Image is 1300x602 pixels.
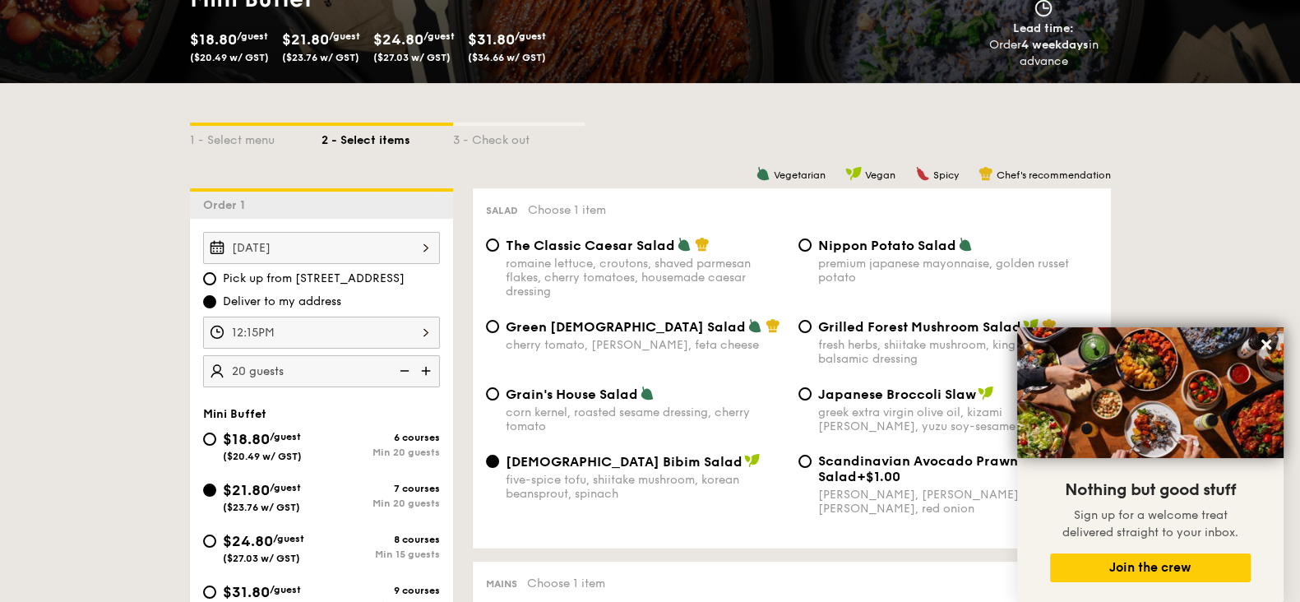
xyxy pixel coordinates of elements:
[677,237,692,252] img: icon-vegetarian.fe4039eb.svg
[506,405,785,433] div: corn kernel, roasted sesame dressing, cherry tomato
[486,578,517,590] span: Mains
[756,166,770,181] img: icon-vegetarian.fe4039eb.svg
[237,30,268,42] span: /guest
[190,126,322,149] div: 1 - Select menu
[486,455,499,468] input: [DEMOGRAPHIC_DATA] Bibim Saladfive-spice tofu, shiitake mushroom, korean beansprout, spinach
[322,483,440,494] div: 7 courses
[322,585,440,596] div: 9 courses
[322,534,440,545] div: 8 courses
[391,355,415,387] img: icon-reduce.1d2dbef1.svg
[933,169,959,181] span: Spicy
[282,30,329,49] span: $21.80
[322,432,440,443] div: 6 courses
[223,430,270,448] span: $18.80
[203,355,440,387] input: Number of guests
[322,549,440,560] div: Min 15 guests
[223,481,270,499] span: $21.80
[845,166,862,181] img: icon-vegan.f8ff3823.svg
[818,257,1098,285] div: premium japanese mayonnaise, golden russet potato
[744,453,761,468] img: icon-vegan.f8ff3823.svg
[223,583,270,601] span: $31.80
[818,488,1098,516] div: [PERSON_NAME], [PERSON_NAME], [PERSON_NAME], red onion
[506,319,746,335] span: Green [DEMOGRAPHIC_DATA] Salad
[1050,553,1251,582] button: Join the crew
[506,238,675,253] span: The Classic Caesar Salad
[203,586,216,599] input: $31.80/guest($34.66 w/ GST)9 coursesMin 10 guests
[223,502,300,513] span: ($23.76 w/ GST)
[970,37,1117,70] div: Order in advance
[515,30,546,42] span: /guest
[1021,38,1089,52] strong: 4 weekdays
[415,355,440,387] img: icon-add.58712e84.svg
[528,203,606,217] span: Choose 1 item
[203,484,216,497] input: $21.80/guest($23.76 w/ GST)7 coursesMin 20 guests
[1017,327,1284,458] img: DSC07876-Edit02-Large.jpeg
[640,386,655,401] img: icon-vegetarian.fe4039eb.svg
[190,30,237,49] span: $18.80
[798,238,812,252] input: Nippon Potato Saladpremium japanese mayonnaise, golden russet potato
[774,169,826,181] span: Vegetarian
[978,166,993,181] img: icon-chef-hat.a58ddaea.svg
[373,52,451,63] span: ($27.03 w/ GST)
[798,320,812,333] input: Grilled Forest Mushroom Saladfresh herbs, shiitake mushroom, king oyster, balsamic dressing
[270,431,301,442] span: /guest
[270,584,301,595] span: /guest
[468,30,515,49] span: $31.80
[818,238,956,253] span: Nippon Potato Salad
[322,126,453,149] div: 2 - Select items
[270,482,301,493] span: /guest
[1023,318,1039,333] img: icon-vegan.f8ff3823.svg
[203,295,216,308] input: Deliver to my address
[915,166,930,181] img: icon-spicy.37a8142b.svg
[423,30,455,42] span: /guest
[223,294,341,310] span: Deliver to my address
[865,169,895,181] span: Vegan
[1253,331,1279,358] button: Close
[506,257,785,299] div: romaine lettuce, croutons, shaved parmesan flakes, cherry tomatoes, housemade caesar dressing
[1065,480,1236,500] span: Nothing but good stuff
[978,386,994,401] img: icon-vegan.f8ff3823.svg
[486,238,499,252] input: The Classic Caesar Saladromaine lettuce, croutons, shaved parmesan flakes, cherry tomatoes, house...
[203,232,440,264] input: Event date
[223,271,405,287] span: Pick up from [STREET_ADDRESS]
[798,387,812,401] input: Japanese Broccoli Slawgreek extra virgin olive oil, kizami [PERSON_NAME], yuzu soy-sesame dressing
[282,52,359,63] span: ($23.76 w/ GST)
[273,533,304,544] span: /guest
[747,318,762,333] img: icon-vegetarian.fe4039eb.svg
[203,272,216,285] input: Pick up from [STREET_ADDRESS]
[958,237,973,252] img: icon-vegetarian.fe4039eb.svg
[997,169,1111,181] span: Chef's recommendation
[1042,318,1057,333] img: icon-chef-hat.a58ddaea.svg
[203,535,216,548] input: $24.80/guest($27.03 w/ GST)8 coursesMin 15 guests
[1013,21,1074,35] span: Lead time:
[322,447,440,458] div: Min 20 guests
[818,405,1098,433] div: greek extra virgin olive oil, kizami [PERSON_NAME], yuzu soy-sesame dressing
[695,237,710,252] img: icon-chef-hat.a58ddaea.svg
[506,387,638,402] span: Grain's House Salad
[798,455,812,468] input: Scandinavian Avocado Prawn Salad+$1.00[PERSON_NAME], [PERSON_NAME], [PERSON_NAME], red onion
[203,407,266,421] span: Mini Buffet
[486,320,499,333] input: Green [DEMOGRAPHIC_DATA] Saladcherry tomato, [PERSON_NAME], feta cheese
[506,454,743,470] span: [DEMOGRAPHIC_DATA] Bibim Salad
[818,453,1018,484] span: Scandinavian Avocado Prawn Salad
[203,198,252,212] span: Order 1
[1062,508,1238,539] span: Sign up for a welcome treat delivered straight to your inbox.
[486,387,499,401] input: Grain's House Saladcorn kernel, roasted sesame dressing, cherry tomato
[453,126,585,149] div: 3 - Check out
[373,30,423,49] span: $24.80
[506,473,785,501] div: five-spice tofu, shiitake mushroom, korean beansprout, spinach
[506,338,785,352] div: cherry tomato, [PERSON_NAME], feta cheese
[322,498,440,509] div: Min 20 guests
[818,338,1098,366] div: fresh herbs, shiitake mushroom, king oyster, balsamic dressing
[818,387,976,402] span: Japanese Broccoli Slaw
[190,52,269,63] span: ($20.49 w/ GST)
[527,577,605,590] span: Choose 1 item
[766,318,780,333] img: icon-chef-hat.a58ddaea.svg
[818,319,1021,335] span: Grilled Forest Mushroom Salad
[486,205,518,216] span: Salad
[223,553,300,564] span: ($27.03 w/ GST)
[203,433,216,446] input: $18.80/guest($20.49 w/ GST)6 coursesMin 20 guests
[329,30,360,42] span: /guest
[223,532,273,550] span: $24.80
[203,317,440,349] input: Event time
